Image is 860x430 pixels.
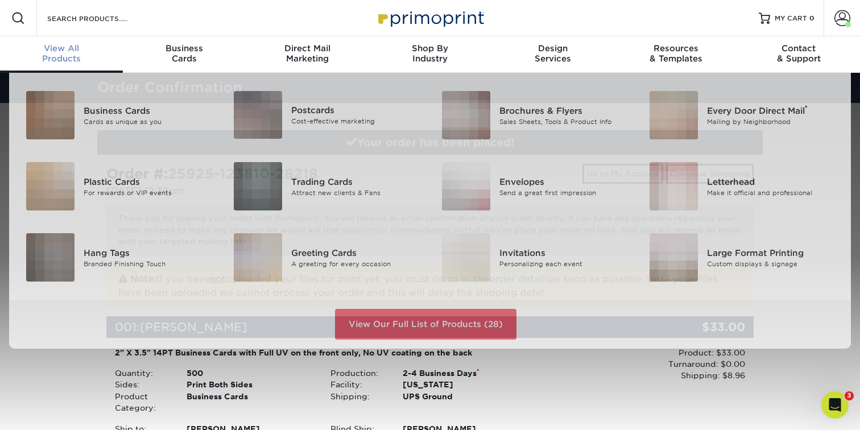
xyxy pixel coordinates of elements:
a: Business Cards Business Cards Cards as unique as you [23,86,214,144]
a: Letterhead Letterhead Make it official and professional [647,158,838,215]
span: Resources [614,43,737,53]
div: Custom displays & signage [707,259,837,268]
a: Envelopes Envelopes Send a great first impression [439,158,630,215]
div: Cards [123,43,246,64]
img: Primoprint [373,6,487,30]
span: Direct Mail [246,43,369,53]
div: Letterhead [707,175,837,188]
input: SEARCH PRODUCTS..... [46,11,157,25]
img: Postcards [234,91,282,139]
div: Greeting Cards [291,246,421,259]
div: Send a great first impression [499,188,630,197]
div: Plastic Cards [84,175,214,188]
div: Every Door Direct Mail [707,104,837,117]
a: Contact& Support [737,36,860,73]
img: Plastic Cards [26,162,75,210]
a: Invitations Invitations Personalizing each event [439,229,630,286]
span: MY CART [775,14,807,23]
div: & Templates [614,43,737,64]
div: Services [491,43,614,64]
div: Envelopes [499,175,630,188]
span: Contact [737,43,860,53]
div: Mailing by Neighborhood [707,117,837,126]
div: Personalizing each event [499,259,630,268]
a: View Our Full List of Products (28) [335,309,516,340]
img: Envelopes [442,162,490,210]
img: Invitations [442,233,490,282]
div: Cards as unique as you [84,117,214,126]
div: Business Cards [84,104,214,117]
a: Shop ByIndustry [369,36,491,73]
a: Brochures & Flyers Brochures & Flyers Sales Sheets, Tools & Product Info [439,86,630,144]
div: & Support [737,43,860,64]
a: Greeting Cards Greeting Cards A greeting for every occasion [231,229,422,286]
img: Hang Tags [26,233,75,282]
a: BusinessCards [123,36,246,73]
span: 3 [845,391,854,400]
sup: ® [805,104,808,112]
div: Industry [369,43,491,64]
img: Trading Cards [234,162,282,210]
span: Business [123,43,246,53]
span: Design [491,43,614,53]
div: Brochures & Flyers [499,104,630,117]
div: Sales Sheets, Tools & Product Info [499,117,630,126]
img: Letterhead [650,162,698,210]
div: Trading Cards [291,175,421,188]
div: Large Format Printing [707,246,837,259]
div: Postcards [291,104,421,117]
a: Trading Cards Trading Cards Attract new clients & Fans [231,158,422,215]
img: Brochures & Flyers [442,91,490,139]
img: Greeting Cards [234,233,282,282]
div: For rewards or VIP events [84,188,214,197]
img: Every Door Direct Mail [650,91,698,139]
span: Shop By [369,43,491,53]
img: Business Cards [26,91,75,139]
a: Every Door Direct Mail Every Door Direct Mail® Mailing by Neighborhood [647,86,838,144]
a: DesignServices [491,36,614,73]
div: A greeting for every occasion [291,259,421,268]
iframe: Intercom live chat [821,391,849,419]
a: Postcards Postcards Cost-effective marketing [231,86,422,143]
div: Make it official and professional [707,188,837,197]
a: Resources& Templates [614,36,737,73]
div: Cost-effective marketing [291,117,421,126]
div: Hang Tags [84,246,214,259]
div: Invitations [499,246,630,259]
a: Plastic Cards Plastic Cards For rewards or VIP events [23,158,214,215]
img: Large Format Printing [650,233,698,282]
a: Large Format Printing Large Format Printing Custom displays & signage [647,229,838,286]
a: Direct MailMarketing [246,36,369,73]
div: Marketing [246,43,369,64]
div: Attract new clients & Fans [291,188,421,197]
a: Hang Tags Hang Tags Branded Finishing Touch [23,229,214,286]
div: Branded Finishing Touch [84,259,214,268]
span: 0 [809,14,814,22]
